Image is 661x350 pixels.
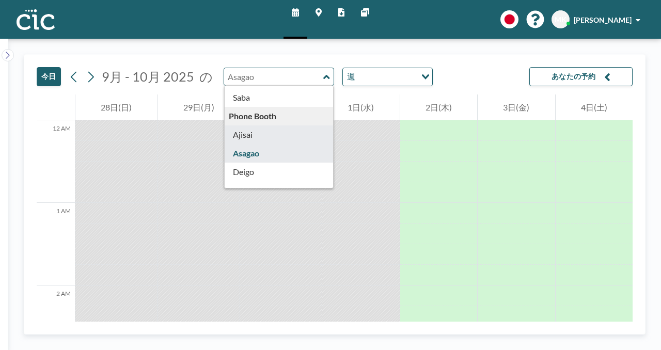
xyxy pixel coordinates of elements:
span: MK [555,15,566,24]
span: 9月 - 10月 2025 [102,69,194,84]
div: Asagao [225,144,334,163]
div: 1 AM [37,203,75,285]
div: Himawari [225,181,334,200]
div: 12 AM [37,120,75,203]
img: organization-logo [17,9,55,30]
div: Saba [225,88,334,107]
div: 28日(日) [75,94,157,120]
div: 3日(金) [478,94,555,120]
button: 今日 [37,67,61,86]
div: Deigo [225,163,334,181]
div: 4日(土) [556,94,633,120]
span: 週 [345,70,357,84]
div: 29日(月) [158,94,239,120]
input: Search for option [358,70,415,84]
div: 1日(水) [322,94,399,120]
input: Asagao [224,68,323,85]
span: [PERSON_NAME] [574,15,632,24]
div: Search for option [343,68,432,86]
div: Phone Booth [225,107,334,125]
div: Ajisai [225,125,334,144]
div: 2日(木) [400,94,477,120]
button: あなたの予約 [529,67,633,86]
span: の [199,69,213,85]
